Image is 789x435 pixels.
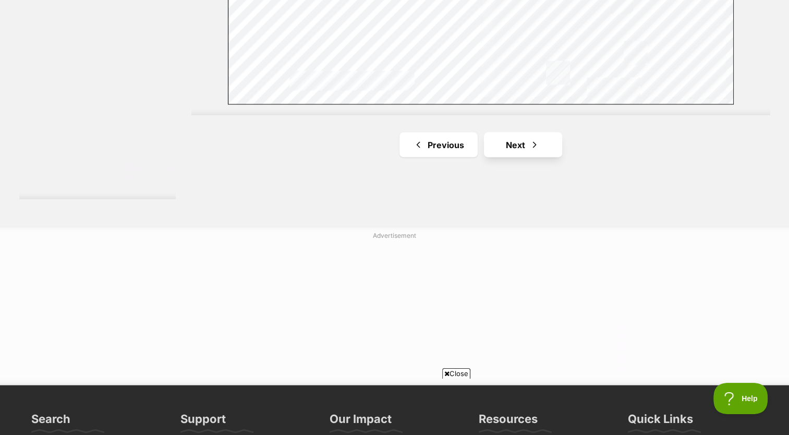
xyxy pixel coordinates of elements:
[31,411,70,432] h3: Search
[628,411,693,432] h3: Quick Links
[484,132,562,157] a: Next page
[191,132,770,157] nav: Pagination
[442,368,470,379] span: Close
[205,383,585,430] iframe: Advertisement
[713,383,768,414] iframe: Help Scout Beacon - Open
[180,411,226,432] h3: Support
[142,244,648,374] iframe: Advertisement
[399,132,478,157] a: Previous page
